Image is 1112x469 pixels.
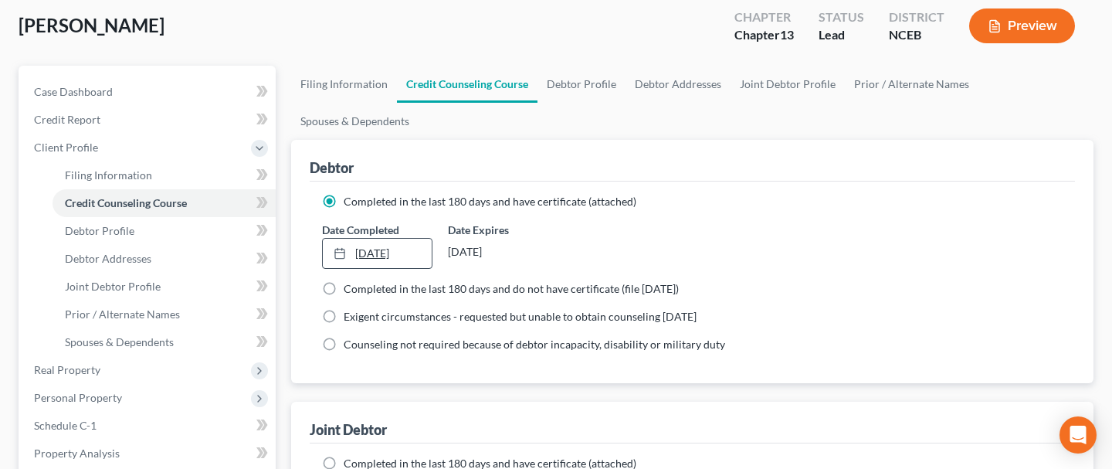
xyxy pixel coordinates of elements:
[34,419,97,432] span: Schedule C-1
[819,8,864,26] div: Status
[65,308,180,321] span: Prior / Alternate Names
[1059,416,1097,454] div: Open Intercom Messenger
[731,66,845,103] a: Joint Debtor Profile
[22,412,276,440] a: Schedule C-1
[65,252,151,265] span: Debtor Addresses
[34,363,100,376] span: Real Property
[310,158,354,177] div: Debtor
[34,85,113,98] span: Case Dashboard
[65,335,174,348] span: Spouses & Dependents
[65,196,187,209] span: Credit Counseling Course
[34,141,98,154] span: Client Profile
[34,391,122,404] span: Personal Property
[344,338,725,351] span: Counseling not required because of debtor incapacity, disability or military duty
[34,113,100,126] span: Credit Report
[53,217,276,245] a: Debtor Profile
[397,66,537,103] a: Credit Counseling Course
[19,14,164,36] span: [PERSON_NAME]
[448,238,558,266] div: [DATE]
[780,27,794,42] span: 13
[734,26,794,44] div: Chapter
[22,440,276,467] a: Property Analysis
[537,66,625,103] a: Debtor Profile
[344,195,636,208] span: Completed in the last 180 days and have certificate (attached)
[845,66,978,103] a: Prior / Alternate Names
[65,168,152,182] span: Filing Information
[291,66,397,103] a: Filing Information
[291,103,419,140] a: Spouses & Dependents
[344,310,697,323] span: Exigent circumstances - requested but unable to obtain counseling [DATE]
[625,66,731,103] a: Debtor Addresses
[889,26,944,44] div: NCEB
[53,245,276,273] a: Debtor Addresses
[344,282,679,295] span: Completed in the last 180 days and do not have certificate (file [DATE])
[969,8,1075,43] button: Preview
[53,301,276,328] a: Prior / Alternate Names
[819,26,864,44] div: Lead
[310,420,387,439] div: Joint Debtor
[323,239,432,268] a: [DATE]
[734,8,794,26] div: Chapter
[22,106,276,134] a: Credit Report
[22,78,276,106] a: Case Dashboard
[53,273,276,301] a: Joint Debtor Profile
[322,222,399,238] label: Date Completed
[53,161,276,189] a: Filing Information
[448,222,558,238] label: Date Expires
[53,189,276,217] a: Credit Counseling Course
[65,280,161,293] span: Joint Debtor Profile
[889,8,944,26] div: District
[53,328,276,356] a: Spouses & Dependents
[65,224,134,237] span: Debtor Profile
[34,447,120,460] span: Property Analysis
